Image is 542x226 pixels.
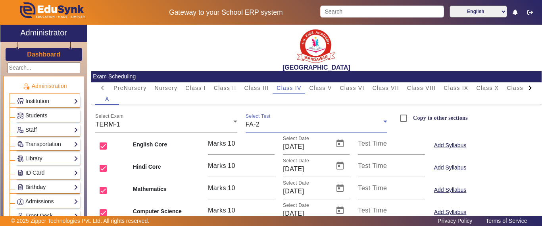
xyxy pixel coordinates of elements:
label: Copy to other sections [411,115,468,121]
mat-label: Test Time [358,185,387,191]
input: Search [320,6,444,18]
button: Add Syllabus [433,185,467,195]
input: Test Time [358,142,425,152]
button: Open calendar [331,156,350,175]
input: Search... [8,62,80,73]
span: Class IV [277,85,301,91]
mat-label: Test Time [358,162,387,169]
h5: Gateway to your School ERP system [140,8,312,17]
img: b9104f0a-387a-4379-b368-ffa933cda262 [296,27,336,64]
input: Test Time [358,209,425,218]
b: Hindi Core [133,163,200,171]
span: Class IX [444,85,468,91]
b: Computer Science [133,207,200,216]
input: Select Date [283,187,329,196]
a: Terms of Service [482,216,531,226]
mat-label: Select Date [283,136,309,141]
span: PreNursery [113,85,146,91]
a: Dashboard [27,50,61,58]
h2: Administrator [20,28,67,37]
mat-label: Select Test [246,114,271,119]
span: A [105,96,110,102]
mat-label: Select Date [283,158,309,164]
input: Test Time [358,187,425,196]
span: Marks [208,207,226,214]
mat-label: Select Exam [95,114,123,119]
span: Nursery [155,85,178,91]
span: Class X [476,85,499,91]
span: Class VII [373,85,399,91]
input: Select Date [283,209,329,218]
button: Open calendar [331,201,350,220]
mat-label: Select Date [283,181,309,186]
span: Class VIII [407,85,436,91]
p: Administration [10,82,80,90]
span: Marks [208,185,226,191]
span: FA-2 [246,121,260,128]
span: Class II [214,85,236,91]
h3: Dashboard [27,51,60,58]
span: Class I [185,85,206,91]
b: English Core [133,140,200,149]
img: Administration.png [23,83,30,90]
span: Marks [208,140,226,147]
h2: [GEOGRAPHIC_DATA] [91,64,542,71]
input: Select Date [283,164,329,174]
mat-label: Select Date [283,203,309,208]
a: Students [17,111,78,120]
mat-label: Test Time [358,140,387,147]
p: © 2025 Zipper Technologies Pvt. Ltd. All rights reserved. [11,217,150,225]
span: Students [25,112,47,119]
span: Class VI [340,85,364,91]
button: Open calendar [331,134,350,153]
button: Add Syllabus [433,163,467,173]
span: TERM-1 [95,121,120,128]
button: Open calendar [331,179,350,198]
a: Privacy Policy [434,216,476,226]
input: Test Time [358,164,425,174]
b: Mathematics [133,185,200,193]
input: Select Date [283,142,329,152]
mat-label: Test Time [358,207,387,214]
span: Class XI [507,85,531,91]
span: Marks [208,162,226,169]
span: Class V [309,85,332,91]
span: Class III [244,85,269,91]
a: Administrator [0,25,87,42]
button: Add Syllabus [433,207,467,217]
img: Students.png [17,113,23,119]
mat-card-header: Exam Scheduling [91,71,542,82]
button: Add Syllabus [433,140,467,150]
